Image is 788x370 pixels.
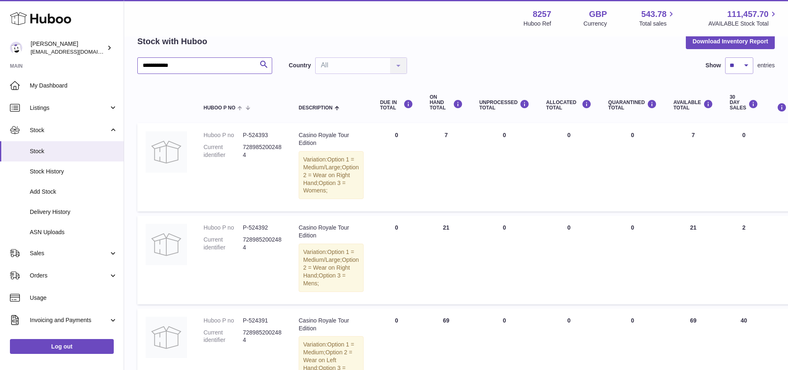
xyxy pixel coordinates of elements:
span: entries [757,62,775,69]
dd: 7289852002484 [243,143,282,159]
button: Download Inventory Report [686,34,775,49]
div: Casino Royale Tour Edition [299,131,364,147]
dt: Huboo P no [204,131,243,139]
dd: P-524393 [243,131,282,139]
dd: P-524392 [243,224,282,232]
span: 0 [631,317,634,324]
td: 21 [665,216,721,304]
img: internalAdmin-8257@internal.huboo.com [10,42,22,54]
span: Orders [30,272,109,280]
span: Option 3 = Mens; [303,272,345,287]
h2: Stock with Huboo [137,36,207,47]
span: Option 3 = Womens; [303,180,345,194]
span: Sales [30,249,109,257]
div: [PERSON_NAME] [31,40,105,56]
span: Stock [30,147,117,155]
dt: Huboo P no [204,317,243,325]
dd: P-524391 [243,317,282,325]
span: 0 [631,224,634,231]
span: Option 1 = Medium; [303,341,354,356]
span: Stock History [30,168,117,176]
span: 0 [631,132,634,138]
span: Total sales [639,20,676,28]
span: Stock [30,126,109,134]
span: Option 1 = Medium/Large; [303,156,354,171]
span: 543.78 [641,9,666,20]
div: Casino Royale Tour Edition [299,224,364,240]
span: Add Stock [30,188,117,196]
strong: 8257 [533,9,551,20]
td: 7 [422,123,471,211]
div: AVAILABLE Total [673,100,713,111]
div: 30 DAY SALES [730,95,758,111]
td: 0 [372,216,422,304]
div: UNPROCESSED Total [479,100,530,111]
div: Casino Royale Tour Edition [299,317,364,332]
div: ALLOCATED Total [546,100,592,111]
a: 543.78 Total sales [639,9,676,28]
div: DUE IN TOTAL [380,100,413,111]
dd: 7289852002484 [243,236,282,251]
div: Currency [584,20,607,28]
span: Invoicing and Payments [30,316,109,324]
span: Option 2 = Wear on Right Hand; [303,164,359,186]
div: QUARANTINED Total [608,100,657,111]
img: product image [146,131,187,173]
dt: Huboo P no [204,224,243,232]
span: Usage [30,294,117,302]
dt: Current identifier [204,143,243,159]
div: Variation: [299,151,364,199]
span: Huboo P no [204,105,235,111]
td: 2 [721,216,766,304]
span: Option 1 = Medium/Large; [303,249,354,263]
td: 0 [721,123,766,211]
span: ASN Uploads [30,228,117,236]
span: Description [299,105,333,111]
a: 111,457.70 AVAILABLE Stock Total [708,9,778,28]
a: Log out [10,339,114,354]
span: My Dashboard [30,82,117,90]
td: 0 [471,123,538,211]
div: ON HAND Total [430,95,463,111]
td: 7 [665,123,721,211]
td: 21 [422,216,471,304]
span: AVAILABLE Stock Total [708,20,778,28]
td: 0 [372,123,422,211]
dt: Current identifier [204,329,243,344]
strong: GBP [589,9,607,20]
label: Country [289,62,311,69]
span: Listings [30,104,109,112]
img: product image [146,317,187,358]
img: product image [146,224,187,265]
dt: Current identifier [204,236,243,251]
td: 0 [538,123,600,211]
span: Delivery History [30,208,117,216]
div: Variation: [299,244,364,292]
label: Show [706,62,721,69]
span: 111,457.70 [727,9,769,20]
dd: 7289852002484 [243,329,282,344]
div: Huboo Ref [524,20,551,28]
td: 0 [538,216,600,304]
span: Option 2 = Wear on Right Hand; [303,256,359,279]
span: [EMAIL_ADDRESS][DOMAIN_NAME] [31,48,122,55]
td: 0 [471,216,538,304]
